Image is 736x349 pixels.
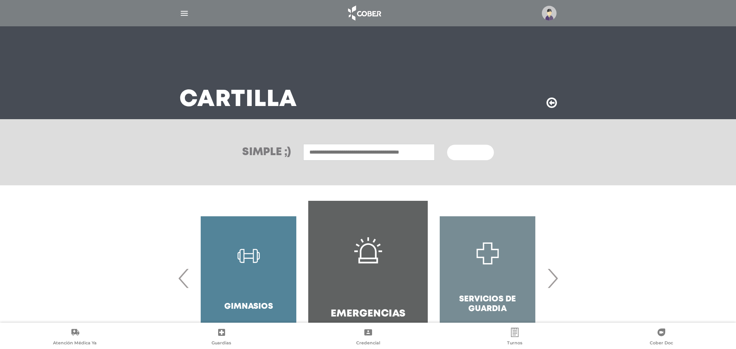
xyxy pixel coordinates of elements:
[344,4,384,22] img: logo_cober_home-white.png
[2,328,148,347] a: Atención Médica Ya
[542,6,557,21] img: profile-placeholder.svg
[356,340,380,347] span: Credencial
[212,340,231,347] span: Guardias
[179,90,297,110] h3: Cartilla
[295,328,441,347] a: Credencial
[53,340,97,347] span: Atención Médica Ya
[148,328,295,347] a: Guardias
[507,340,523,347] span: Turnos
[650,340,673,347] span: Cober Doc
[447,145,494,160] button: Buscar
[242,147,291,158] h3: Simple ;)
[588,328,734,347] a: Cober Doc
[331,308,405,320] h4: Emergencias
[441,328,588,347] a: Turnos
[176,257,191,299] span: Previous
[179,9,189,18] img: Cober_menu-lines-white.svg
[456,150,479,156] span: Buscar
[545,257,560,299] span: Next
